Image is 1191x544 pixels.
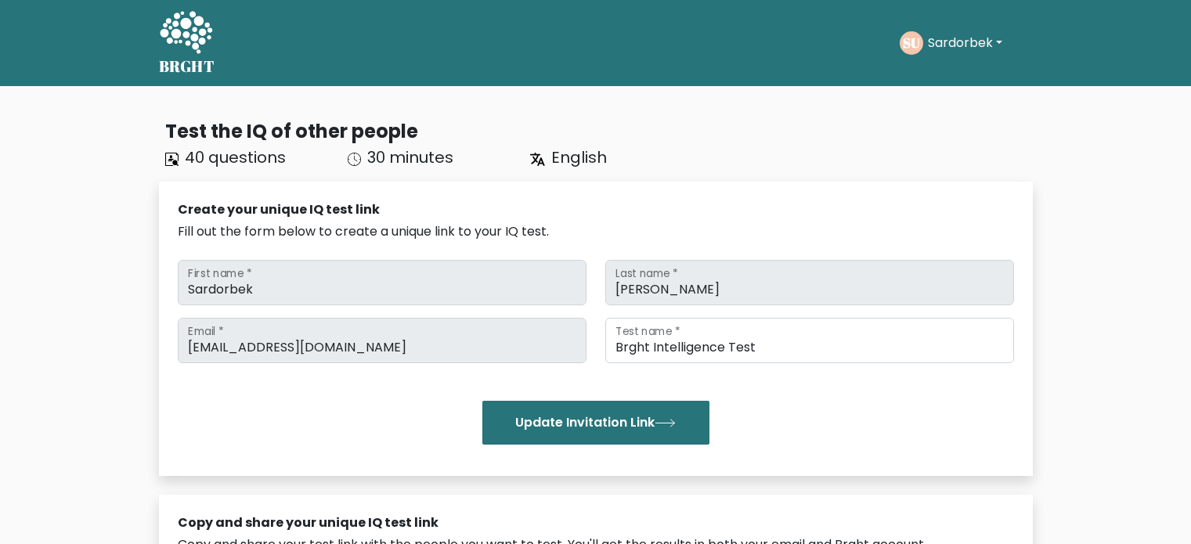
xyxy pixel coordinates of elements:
div: Fill out the form below to create a unique link to your IQ test. [178,222,1014,241]
span: 30 minutes [367,146,453,168]
input: Last name [605,260,1014,305]
span: English [551,146,607,168]
div: Create your unique IQ test link [178,200,1014,219]
span: 40 questions [185,146,286,168]
text: SU [903,34,920,52]
input: Email [178,318,586,363]
button: Update Invitation Link [482,401,709,445]
button: Sardorbek [923,33,1007,53]
input: First name [178,260,586,305]
input: Test name [605,318,1014,363]
a: BRGHT [159,6,215,80]
h5: BRGHT [159,57,215,76]
div: Test the IQ of other people [165,117,1033,146]
div: Copy and share your unique IQ test link [178,513,1014,532]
